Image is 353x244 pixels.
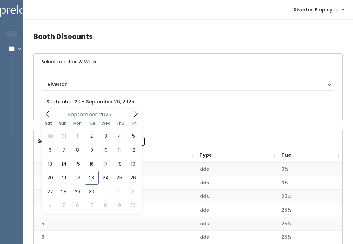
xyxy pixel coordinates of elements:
span: October 9, 2025 [112,199,126,212]
span: Tue [84,121,99,125]
span: October 5, 2025 [57,199,71,212]
td: 25% [278,217,342,231]
span: Riverton Employee [294,6,338,13]
h6: Select Location & Week [34,54,342,70]
span: September 4, 2025 [112,129,126,143]
td: 25% [278,203,342,217]
span: Fri [127,121,142,125]
td: kids [196,176,278,190]
span: September 13, 2025 [43,157,57,171]
span: October 7, 2025 [85,199,98,212]
div: Riverton [48,81,328,88]
span: Sat [42,121,56,125]
span: September 5, 2025 [126,129,140,143]
button: Riverton [42,78,334,91]
span: Thu [113,121,127,125]
span: September 23, 2025 [85,171,98,184]
td: 0% [278,176,342,190]
span: August 30, 2025 [43,129,57,143]
th: Type: activate to sort column ascending [196,148,278,163]
span: September [68,112,97,117]
span: October 4, 2025 [43,199,57,212]
span: Mon [70,121,85,125]
span: September 11, 2025 [112,143,126,157]
span: September 18, 2025 [112,157,126,171]
td: 5 [34,217,196,231]
span: October 1, 2025 [99,185,112,199]
td: 0% [278,162,342,176]
span: September 21, 2025 [57,171,71,184]
span: September 17, 2025 [99,157,112,171]
td: 25% [278,190,342,203]
span: September 24, 2025 [99,171,112,184]
span: September 30, 2025 [85,185,98,199]
span: September 16, 2025 [85,157,98,171]
input: September 20 - September 26, 2025 [42,96,334,108]
span: September 6, 2025 [43,143,57,157]
td: kids [196,217,278,231]
h4: Booth Discounts [33,27,343,45]
span: September 12, 2025 [126,143,140,157]
span: September 25, 2025 [112,171,126,184]
span: September 20, 2025 [43,171,57,184]
span: September 27, 2025 [43,185,57,199]
span: September 8, 2025 [71,143,85,157]
td: kids [196,203,278,217]
span: September 14, 2025 [57,157,71,171]
span: Sun [56,121,70,125]
span: October 2, 2025 [112,185,126,199]
span: September 10, 2025 [99,143,112,157]
td: 4 [34,203,196,217]
span: September 29, 2025 [71,185,85,199]
td: 2 [34,176,196,190]
span: September 15, 2025 [71,157,85,171]
span: September 3, 2025 [99,129,112,143]
a: Riverton Employee [287,3,350,17]
span: September 22, 2025 [71,171,85,184]
span: October 3, 2025 [126,185,140,199]
td: 1 [34,162,196,176]
span: September 19, 2025 [126,157,140,171]
span: September 1, 2025 [71,129,85,143]
span: October 10, 2025 [126,199,140,212]
td: kids [196,190,278,203]
span: September 28, 2025 [57,185,71,199]
td: 3 [34,190,196,203]
span: August 31, 2025 [57,129,71,143]
span: September 9, 2025 [85,143,98,157]
span: Wed [99,121,113,125]
span: October 8, 2025 [99,199,112,212]
label: Search: [38,137,145,146]
span: October 6, 2025 [71,199,85,212]
th: Tue: activate to sort column ascending [278,148,342,163]
span: September 7, 2025 [57,143,71,157]
input: Year [97,111,117,119]
span: September 2, 2025 [85,129,98,143]
th: Booth Number: activate to sort column descending [34,148,196,163]
span: September 26, 2025 [126,171,140,184]
td: kids [196,162,278,176]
